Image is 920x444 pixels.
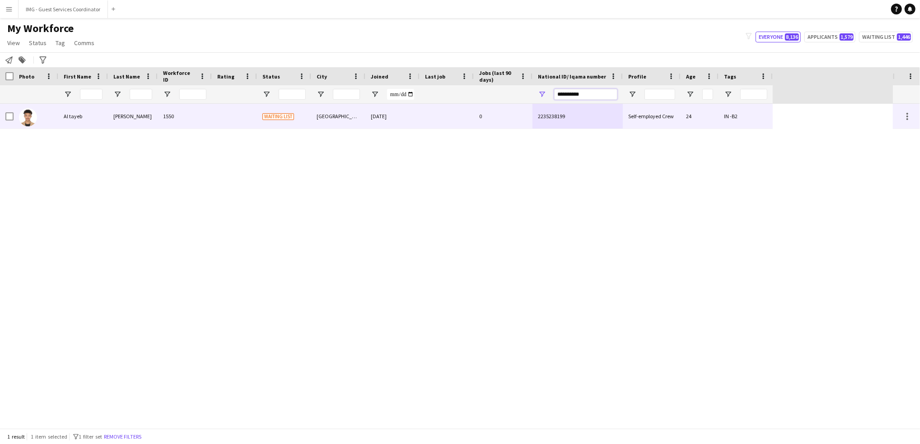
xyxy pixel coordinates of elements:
[425,73,445,80] span: Last job
[4,55,14,65] app-action-btn: Notify workforce
[113,90,121,98] button: Open Filter Menu
[158,104,212,129] div: 1550
[108,104,158,129] div: [PERSON_NAME]
[25,37,50,49] a: Status
[102,432,143,442] button: Remove filters
[56,39,65,47] span: Tag
[756,32,801,42] button: Everyone8,136
[262,113,294,120] span: Waiting list
[37,55,48,65] app-action-btn: Advanced filters
[859,32,913,42] button: Waiting list1,446
[31,433,67,440] span: 1 item selected
[163,90,171,98] button: Open Filter Menu
[19,0,108,18] button: IMG - Guest Services Coordinator
[538,73,606,80] span: National ID/ Iqama number
[217,73,234,80] span: Rating
[387,89,414,100] input: Joined Filter Input
[317,73,327,80] span: City
[19,73,34,80] span: Photo
[724,73,736,80] span: Tags
[371,73,388,80] span: Joined
[785,33,799,41] span: 8,136
[64,90,72,98] button: Open Filter Menu
[179,89,206,100] input: Workforce ID Filter Input
[686,73,696,80] span: Age
[474,104,532,129] div: 0
[7,39,20,47] span: View
[538,113,565,120] span: 2235238199
[628,90,636,98] button: Open Filter Menu
[317,90,325,98] button: Open Filter Menu
[163,69,196,83] span: Workforce ID
[702,89,713,100] input: Age Filter Input
[311,104,365,129] div: [GEOGRAPHIC_DATA]
[7,22,74,35] span: My Workforce
[897,33,911,41] span: 1,446
[262,73,280,80] span: Status
[64,73,91,80] span: First Name
[70,37,98,49] a: Comms
[74,39,94,47] span: Comms
[686,90,694,98] button: Open Filter Menu
[79,433,102,440] span: 1 filter set
[740,89,767,100] input: Tags Filter Input
[724,90,732,98] button: Open Filter Menu
[719,104,773,129] div: IN -B2
[58,104,108,129] div: Al tayeb
[538,90,546,98] button: Open Filter Menu
[554,89,617,100] input: National ID/ Iqama number Filter Input
[644,89,675,100] input: Profile Filter Input
[681,104,719,129] div: 24
[80,89,103,100] input: First Name Filter Input
[29,39,47,47] span: Status
[804,32,855,42] button: Applicants1,579
[371,90,379,98] button: Open Filter Menu
[4,37,23,49] a: View
[623,104,681,129] div: Self-employed Crew
[365,104,420,129] div: [DATE]
[52,37,69,49] a: Tag
[279,89,306,100] input: Status Filter Input
[113,73,140,80] span: Last Name
[19,108,37,126] img: Al tayeb Al tayeb yazid
[262,90,271,98] button: Open Filter Menu
[333,89,360,100] input: City Filter Input
[628,73,646,80] span: Profile
[130,89,152,100] input: Last Name Filter Input
[479,69,516,83] span: Jobs (last 90 days)
[840,33,854,41] span: 1,579
[17,55,28,65] app-action-btn: Add to tag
